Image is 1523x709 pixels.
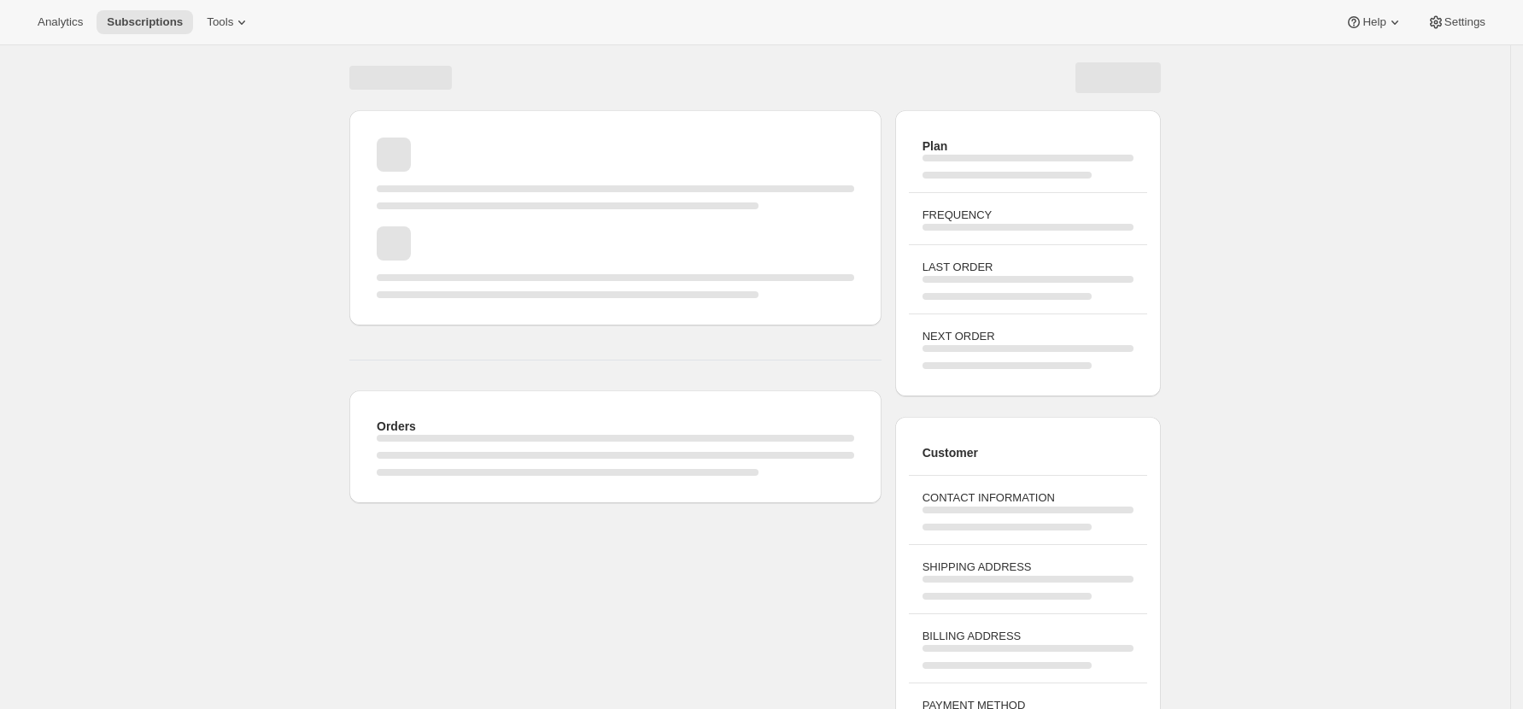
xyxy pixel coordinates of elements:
span: Settings [1444,15,1485,29]
h3: SHIPPING ADDRESS [923,559,1133,576]
h3: FREQUENCY [923,207,1133,224]
h3: NEXT ORDER [923,328,1133,345]
button: Tools [196,10,261,34]
h3: CONTACT INFORMATION [923,489,1133,507]
span: Tools [207,15,233,29]
h3: BILLING ADDRESS [923,628,1133,645]
button: Settings [1417,10,1496,34]
h3: LAST ORDER [923,259,1133,276]
h2: Plan [923,138,1133,155]
h2: Orders [377,418,854,435]
span: Subscriptions [107,15,183,29]
span: Help [1362,15,1385,29]
span: Analytics [38,15,83,29]
h2: Customer [923,444,1133,461]
button: Subscriptions [97,10,193,34]
button: Analytics [27,10,93,34]
button: Help [1335,10,1413,34]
